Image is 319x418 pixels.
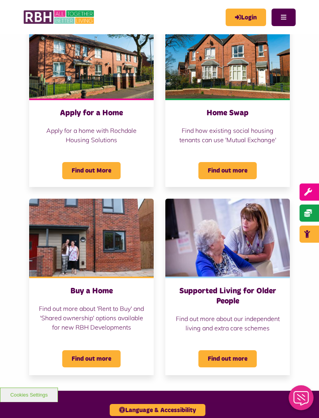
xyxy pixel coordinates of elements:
[165,199,290,375] a: Supported Living for Older People Find out more about our independent living and extra care schem...
[29,199,154,277] img: Longridge Drive Keys
[29,199,154,375] a: Buy a Home Find out more about 'Rent to Buy' and 'Shared ownership' options available for new RBH...
[198,350,257,367] span: Find out more
[165,21,290,187] a: Home Swap Find how existing social housing tenants can use 'Mutual Exchange' Find out more
[272,9,296,26] button: Navigation
[173,286,282,306] h3: Supported Living for Older People
[37,286,146,296] h3: Buy a Home
[62,162,121,179] span: Find out More
[284,383,319,418] iframe: Netcall Web Assistant for live chat
[29,21,154,187] a: Belton Avenue Apply for a Home Apply for a home with Rochdale Housing Solutions Find out More - o...
[173,108,282,118] h3: Home Swap
[37,108,146,118] h3: Apply for a Home
[173,314,282,333] p: Find out more about our independent living and extra care schemes
[198,162,257,179] span: Find out more
[23,8,95,26] img: RBH
[110,404,205,416] button: Language & Accessibility
[173,126,282,145] p: Find how existing social housing tenants can use 'Mutual Exchange'
[165,21,290,99] img: Belton Ave 07
[62,350,121,367] span: Find out more
[165,199,290,277] img: Independant Living
[226,9,266,26] a: MyRBH
[37,126,146,145] p: Apply for a home with Rochdale Housing Solutions
[37,304,146,332] p: Find out more about 'Rent to Buy' and 'Shared ownership' options available for new RBH Developments
[29,21,154,99] img: Belton Avenue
